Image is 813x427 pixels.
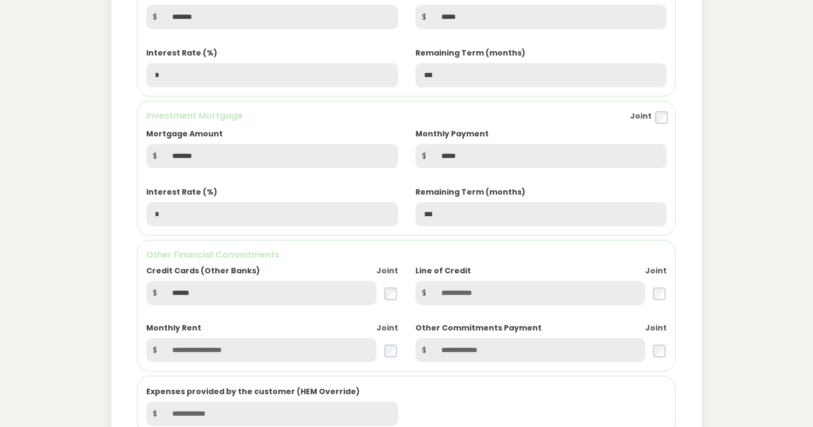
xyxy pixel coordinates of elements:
span: $ [146,338,163,362]
label: Joint [630,111,652,122]
span: $ [415,144,433,168]
iframe: Chat Widget [759,375,813,427]
h6: Other Financial Commitments [146,249,667,261]
span: $ [146,5,163,29]
label: Joint [645,322,667,334]
label: Other Commitments Payment [415,322,542,334]
label: Remaining Term (months) [415,187,525,198]
label: Interest Rate (%) [146,47,217,59]
label: Expenses provided by the customer (HEM Override) [146,386,360,397]
span: $ [415,281,433,305]
span: $ [146,144,163,168]
span: $ [415,5,433,29]
span: $ [415,338,433,362]
h6: Investment Mortgage [146,110,243,122]
label: Remaining Term (months) [415,47,525,59]
label: Mortgage Amount [146,128,223,140]
label: Joint [645,265,667,277]
span: $ [146,402,163,426]
label: Monthly Payment [415,128,489,140]
label: Interest Rate (%) [146,187,217,198]
label: Joint [377,322,398,334]
span: $ [146,281,163,305]
label: Joint [377,265,398,277]
label: Monthly Rent [146,322,201,334]
label: Credit Cards (Other Banks) [146,265,260,277]
label: Line of Credit [415,265,471,277]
